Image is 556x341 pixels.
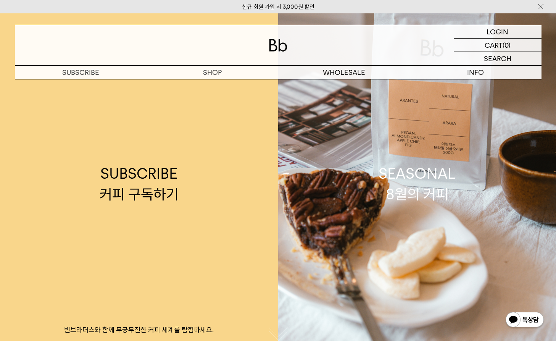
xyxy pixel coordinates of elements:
[410,66,541,79] p: INFO
[15,66,147,79] a: SUBSCRIBE
[100,163,179,204] div: SUBSCRIBE 커피 구독하기
[454,25,541,39] a: LOGIN
[147,66,278,79] a: SHOP
[503,39,511,52] p: (0)
[278,66,410,79] p: WHOLESALE
[485,39,503,52] p: CART
[269,39,287,52] img: 로고
[454,39,541,52] a: CART (0)
[505,311,545,330] img: 카카오톡 채널 1:1 채팅 버튼
[242,3,314,10] a: 신규 회원 가입 시 3,000원 할인
[379,163,456,204] div: SEASONAL 8월의 커피
[484,52,511,65] p: SEARCH
[487,25,508,38] p: LOGIN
